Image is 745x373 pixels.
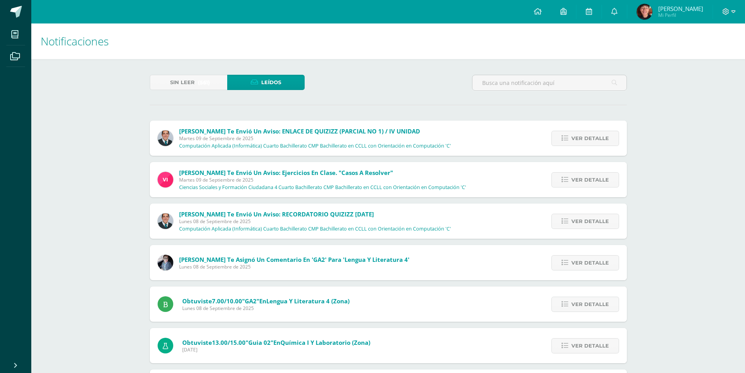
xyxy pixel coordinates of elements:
span: Obtuviste en [182,339,370,346]
span: 7.00/10.00 [212,297,242,305]
span: Ver detalle [571,256,609,270]
span: Obtuviste en [182,297,350,305]
span: Lunes 08 de Septiembre de 2025 [179,263,409,270]
span: Ver detalle [571,214,609,229]
span: "GA2" [242,297,259,305]
span: Lunes 08 de Septiembre de 2025 [182,305,350,312]
a: Sin leer(561) [150,75,227,90]
span: Ver detalle [571,131,609,146]
input: Busca una notificación aquí [472,75,627,90]
p: Computación Aplicada (Informática) Cuarto Bachillerato CMP Bachillerato en CCLL con Orientación e... [179,226,451,232]
span: Leídos [261,75,281,90]
span: Martes 09 de Septiembre de 2025 [179,135,451,142]
p: Computación Aplicada (Informática) Cuarto Bachillerato CMP Bachillerato en CCLL con Orientación e... [179,143,451,149]
span: Química I y Laboratorio (Zona) [280,339,370,346]
span: Ver detalle [571,173,609,187]
img: 702136d6d401d1cd4ce1c6f6778c2e49.png [158,255,173,270]
a: Leídos [227,75,305,90]
span: Ver detalle [571,339,609,353]
span: "Guia 02" [246,339,273,346]
span: Martes 09 de Septiembre de 2025 [179,177,466,183]
span: Lunes 08 de Septiembre de 2025 [179,218,451,225]
span: [DATE] [182,346,370,353]
span: Mi Perfil [658,12,703,18]
span: [PERSON_NAME] te envió un aviso: ENLACE DE QUIZIZZ (PARCIAL NO 1) / IV UNIDAD [179,127,420,135]
span: Notificaciones [41,34,109,49]
img: 2306758994b507d40baaa54be1d4aa7e.png [158,213,173,229]
span: [PERSON_NAME] te asignó un comentario en 'GA2' para 'Lengua y Literatura 4' [179,256,409,263]
span: Lengua y Literatura 4 (Zona) [266,297,350,305]
p: Ciencias Sociales y Formación Ciudadana 4 Cuarto Bachillerato CMP Bachillerato en CCLL con Orient... [179,184,466,191]
span: [PERSON_NAME] te envió un aviso: RECORDATORIO QUIZIZZ [DATE] [179,210,374,218]
span: Ver detalle [571,297,609,312]
img: bd6d0aa147d20350c4821b7c643124fa.png [158,172,173,187]
span: 13.00/15.00 [212,339,246,346]
span: Sin leer [170,75,195,90]
span: [PERSON_NAME] [658,5,703,13]
img: 2306758994b507d40baaa54be1d4aa7e.png [158,130,173,146]
img: e70995bc0ba08f5659a4fe66d06bdeef.png [637,4,652,20]
span: [PERSON_NAME] te envió un aviso: Ejercicios en Clase. "Casos a resolver" [179,169,393,177]
span: (561) [198,75,210,90]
